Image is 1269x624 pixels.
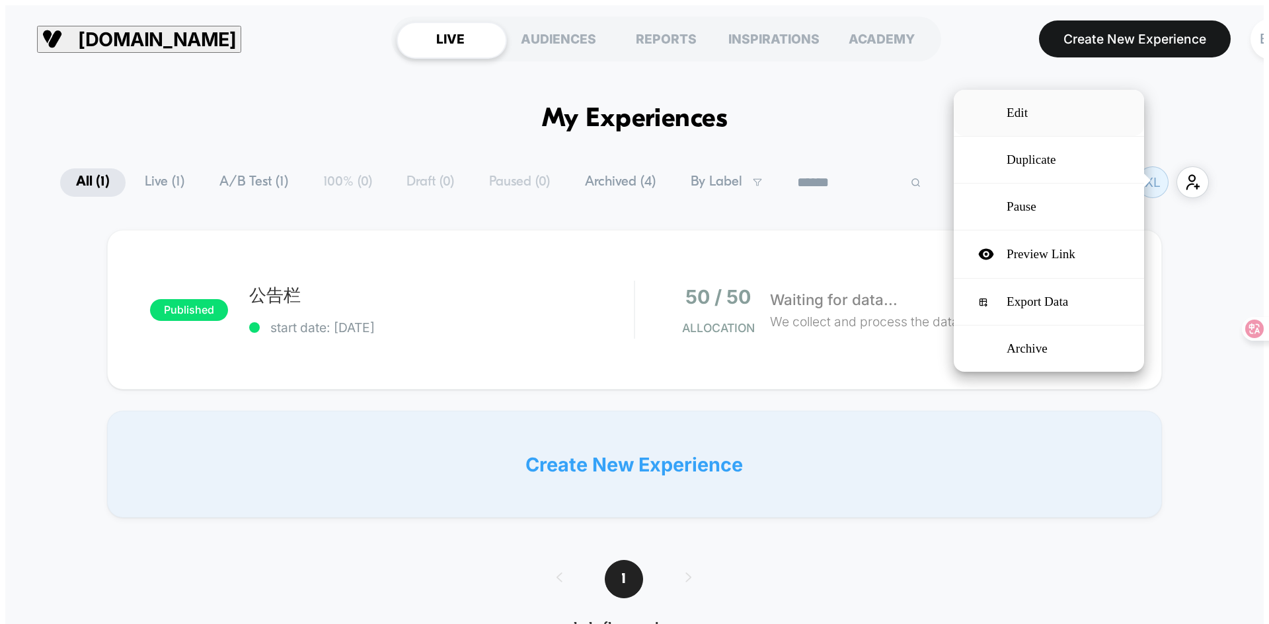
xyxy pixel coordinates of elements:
div: Pause [954,184,1144,230]
button: Create New Experience [1039,20,1231,57]
div: Preview Link [954,230,1144,278]
img: Visually logo [42,29,62,49]
span: By Label [691,174,742,190]
span: 50 / 50 [685,285,751,308]
span: Archived ( 4 ) [569,168,672,197]
span: published [150,299,228,321]
span: A/B Test ( 1 ) [204,168,304,197]
span: Waiting for data... [770,288,898,312]
span: Live ( 1 ) [129,168,200,197]
div: REPORTS [612,22,720,55]
div: LIVE [397,22,504,55]
div: Export Data [954,279,1144,325]
span: start date: [DATE] [249,320,633,335]
h1: My Experiences [542,104,728,135]
div: INSPIRATIONS [720,22,828,55]
div: Edit [954,90,1144,136]
span: 1 [605,560,643,598]
div: ACADEMY [828,22,936,55]
span: [DOMAIN_NAME] [78,28,236,51]
div: Duplicate [954,137,1144,183]
span: All ( 1 ) [60,168,126,197]
span: Allocation [682,321,755,335]
div: AUDIENCES [504,22,612,55]
div: Archive [954,326,1144,372]
div: Create New Experience [107,411,1162,518]
span: 公告栏 [249,284,633,307]
button: [DOMAIN_NAME] [37,26,241,53]
span: We collect and process the data for you [770,312,1004,332]
p: XL [1145,174,1161,190]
